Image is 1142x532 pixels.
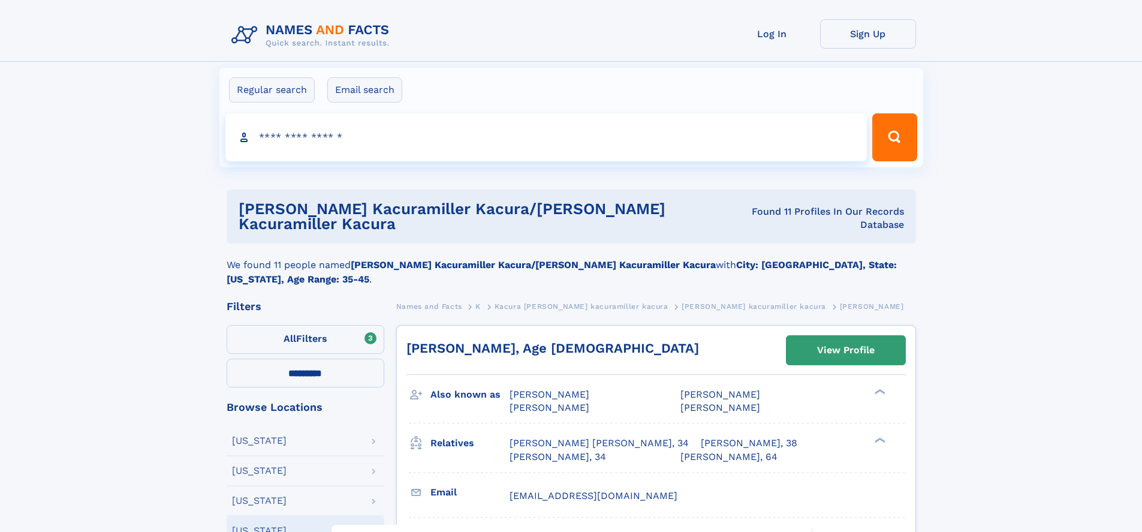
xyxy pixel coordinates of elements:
div: [US_STATE] [232,436,287,446]
span: [PERSON_NAME] [510,389,589,400]
span: [PERSON_NAME] [840,302,904,311]
div: We found 11 people named with . [227,244,916,287]
a: View Profile [787,336,905,365]
a: [PERSON_NAME], 34 [510,450,606,464]
button: Search Button [872,113,917,161]
a: [PERSON_NAME], Age [DEMOGRAPHIC_DATA] [406,341,699,356]
a: Names and Facts [396,299,462,314]
h1: [PERSON_NAME] kacuramiller kacura/[PERSON_NAME] kacuramiller kacura [239,202,736,232]
h3: Email [430,482,510,503]
span: Kacura [PERSON_NAME] kacuramiller kacura [495,302,668,311]
a: Sign Up [820,19,916,49]
h3: Also known as [430,384,510,405]
b: [PERSON_NAME] Kacuramiller Kacura/[PERSON_NAME] Kacuramiller Kacura [351,259,716,270]
input: search input [225,113,867,161]
span: [PERSON_NAME] [680,389,760,400]
a: Kacura [PERSON_NAME] kacuramiller kacura [495,299,668,314]
div: [US_STATE] [232,466,287,476]
b: City: [GEOGRAPHIC_DATA], State: [US_STATE], Age Range: 35-45 [227,259,897,285]
a: [PERSON_NAME] kacuramiller kacura [682,299,826,314]
a: [PERSON_NAME], 64 [680,450,778,464]
span: [PERSON_NAME] [510,402,589,413]
label: Filters [227,325,384,354]
div: ❯ [872,388,886,396]
span: All [284,333,296,344]
div: ❯ [872,437,886,444]
span: [PERSON_NAME] kacuramiller kacura [682,302,826,311]
h3: Relatives [430,433,510,453]
div: View Profile [817,336,875,364]
a: K [475,299,481,314]
a: [PERSON_NAME] [PERSON_NAME], 34 [510,437,689,450]
label: Email search [327,77,402,103]
div: Filters [227,301,384,312]
a: Log In [724,19,820,49]
span: [EMAIL_ADDRESS][DOMAIN_NAME] [510,490,677,501]
label: Regular search [229,77,315,103]
span: K [475,302,481,311]
div: Found 11 Profiles In Our Records Database [736,205,903,232]
div: Browse Locations [227,402,384,413]
span: [PERSON_NAME] [680,402,760,413]
div: [US_STATE] [232,496,287,506]
img: Logo Names and Facts [227,19,399,52]
a: [PERSON_NAME], 38 [701,437,797,450]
